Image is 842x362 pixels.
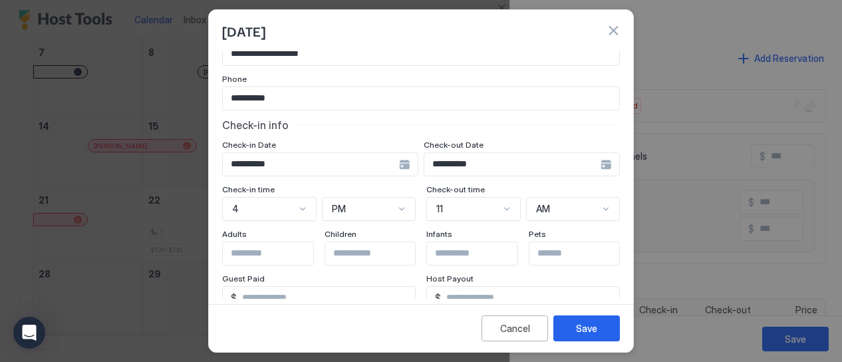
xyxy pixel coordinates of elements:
span: Check-out Date [424,140,484,150]
span: Check-in Date [222,140,276,150]
span: $ [435,292,441,304]
span: Guest Paid [222,273,265,283]
input: Input Field [223,153,399,176]
input: Input Field [424,153,601,176]
span: Check-in info [222,118,289,132]
span: $ [231,292,237,304]
span: Adults [222,229,247,239]
span: Children [325,229,356,239]
button: Cancel [482,315,548,341]
input: Input Field [237,287,415,309]
span: 4 [232,203,239,215]
input: Input Field [223,242,332,265]
span: Pets [529,229,546,239]
input: Input Field [223,43,619,65]
span: [DATE] [222,21,265,41]
span: Check-out time [426,184,485,194]
span: Check-in time [222,184,275,194]
input: Input Field [325,242,434,265]
span: Phone [222,74,247,84]
div: Open Intercom Messenger [13,317,45,349]
span: 11 [436,203,443,215]
span: Host Payout [426,273,474,283]
span: PM [332,203,346,215]
input: Input Field [427,242,536,265]
input: Input Field [529,242,638,265]
input: Input Field [223,87,619,110]
div: Cancel [500,321,530,335]
button: Save [553,315,620,341]
div: Save [576,321,597,335]
input: Input Field [441,287,619,309]
span: AM [536,203,550,215]
span: Infants [426,229,452,239]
